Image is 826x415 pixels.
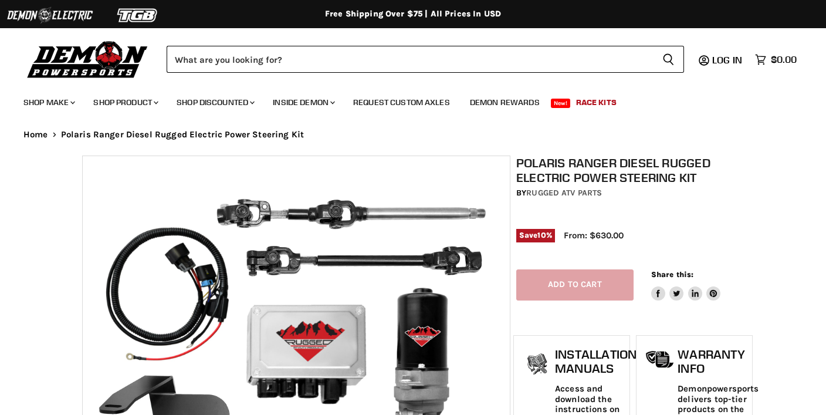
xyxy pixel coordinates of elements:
[167,46,653,73] input: Search
[749,51,803,68] a: $0.00
[567,90,625,114] a: Race Kits
[344,90,459,114] a: Request Custom Axles
[707,55,749,65] a: Log in
[555,347,637,375] h1: Installation Manuals
[678,347,759,375] h1: Warranty Info
[771,54,797,65] span: $0.00
[651,269,721,301] aside: Share this:
[712,54,742,66] span: Log in
[516,229,555,242] span: Save %
[653,46,684,73] button: Search
[551,99,571,108] span: New!
[516,156,750,185] h1: Polaris Ranger Diesel Rugged Electric Power Steering Kit
[264,90,342,114] a: Inside Demon
[61,130,304,140] span: Polaris Ranger Diesel Rugged Electric Power Steering Kit
[23,38,152,80] img: Demon Powersports
[523,350,552,380] img: install_manual-icon.png
[651,270,693,279] span: Share this:
[84,90,165,114] a: Shop Product
[526,188,602,198] a: Rugged ATV Parts
[167,46,684,73] form: Product
[168,90,262,114] a: Shop Discounted
[645,350,675,369] img: warranty-icon.png
[94,4,182,26] img: TGB Logo 2
[516,187,750,200] div: by
[23,130,48,140] a: Home
[564,230,624,241] span: From: $630.00
[15,86,794,114] ul: Main menu
[15,90,82,114] a: Shop Make
[461,90,549,114] a: Demon Rewards
[6,4,94,26] img: Demon Electric Logo 2
[537,231,546,239] span: 10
